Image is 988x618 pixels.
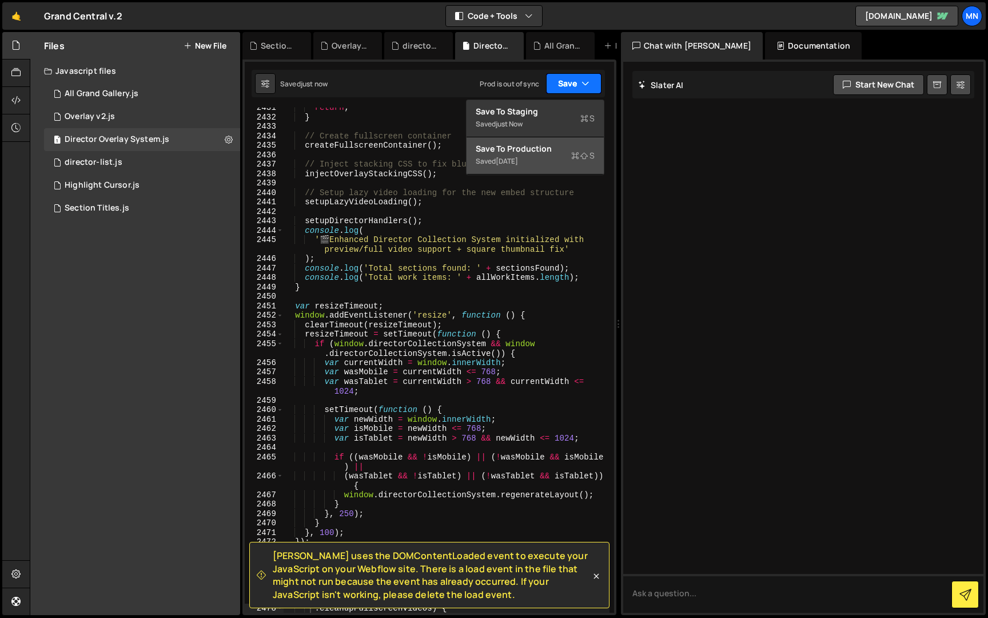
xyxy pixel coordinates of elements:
div: 2464 [245,443,284,453]
button: Save to StagingS Savedjust now [467,100,604,137]
div: Chat with [PERSON_NAME] [621,32,763,60]
div: 15298/43117.js [44,174,240,197]
div: All Grand Gallery.js [65,89,138,99]
span: [PERSON_NAME] uses the DOMContentLoaded event to execute your JavaScript on your Webflow site. Th... [273,549,591,601]
div: 2457 [245,367,284,377]
div: Director Overlay System.js [65,134,169,145]
a: 🤙 [2,2,30,30]
div: 2443 [245,216,284,226]
div: just now [301,79,328,89]
button: Save [546,73,601,94]
div: 2442 [245,207,284,217]
div: 2475 [245,566,284,576]
a: [DOMAIN_NAME] [855,6,958,26]
div: 2433 [245,122,284,132]
div: 2448 [245,273,284,283]
div: 2436 [245,150,284,160]
div: 2459 [245,396,284,406]
div: 2473 [245,547,284,557]
div: 2453 [245,320,284,330]
div: 2454 [245,330,284,339]
div: 2456 [245,358,284,368]
div: 2460 [245,405,284,415]
div: Overlay v2.js [332,40,368,51]
div: 2467 [245,490,284,500]
div: 15298/40223.js [44,197,240,220]
span: S [571,150,595,161]
div: All Grand Gallery.js [544,40,581,51]
div: 2432 [245,113,284,122]
div: Prod is out of sync [480,79,539,89]
div: Highlight Cursor.js [65,180,140,191]
div: 2471 [245,528,284,538]
div: Saved [476,154,595,168]
button: Start new chat [833,74,924,95]
div: [DATE] [496,156,518,166]
div: 2440 [245,188,284,198]
div: 15298/40379.js [44,151,240,174]
div: Save to Staging [476,106,595,117]
div: Overlay v2.js [65,112,115,122]
div: 2455 [245,339,284,358]
div: Saved [280,79,328,89]
div: 2470 [245,518,284,528]
div: 2439 [245,179,284,188]
span: S [580,113,595,124]
div: just now [496,119,523,129]
button: Code + Tools [446,6,542,26]
div: 2435 [245,141,284,150]
div: 2472 [245,537,284,547]
div: 2431 [245,103,284,113]
div: 2462 [245,424,284,434]
div: Section Titles.js [261,40,297,51]
div: Javascript files [30,60,240,82]
div: 2445 [245,235,284,254]
div: 2451 [245,302,284,311]
div: Grand Central v.2 [44,9,122,23]
div: director-list.js [403,40,439,51]
div: Save to Production [476,143,595,154]
span: 1 [54,136,61,145]
div: 2437 [245,160,284,169]
button: New File [184,41,226,50]
div: 2466 [245,472,284,490]
div: 15298/42891.js [44,128,240,151]
div: 2468 [245,500,284,509]
div: 2458 [245,377,284,396]
div: 2476 [245,575,284,585]
h2: Slater AI [638,80,684,90]
div: 2478 [245,604,284,613]
div: 2474 [245,556,284,566]
div: 2444 [245,226,284,236]
div: 2461 [245,415,284,425]
div: 2438 [245,169,284,179]
div: 2449 [245,283,284,292]
div: Section Titles.js [65,203,129,213]
div: 2469 [245,509,284,519]
div: Documentation [765,32,862,60]
div: New File [604,40,652,51]
div: 2446 [245,254,284,264]
div: 2450 [245,292,284,302]
div: 2441 [245,197,284,207]
button: Save to ProductionS Saved[DATE] [467,137,604,175]
div: 2477 [245,585,284,604]
a: MN [962,6,982,26]
div: 2434 [245,132,284,141]
div: 15298/43578.js [44,82,240,105]
div: Director Overlay System.js [473,40,510,51]
div: 15298/45944.js [44,105,240,128]
div: 2452 [245,311,284,320]
div: 2465 [245,453,284,472]
div: 2447 [245,264,284,274]
h2: Files [44,39,65,52]
div: Saved [476,117,595,131]
div: director-list.js [65,157,122,168]
div: 2463 [245,434,284,443]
